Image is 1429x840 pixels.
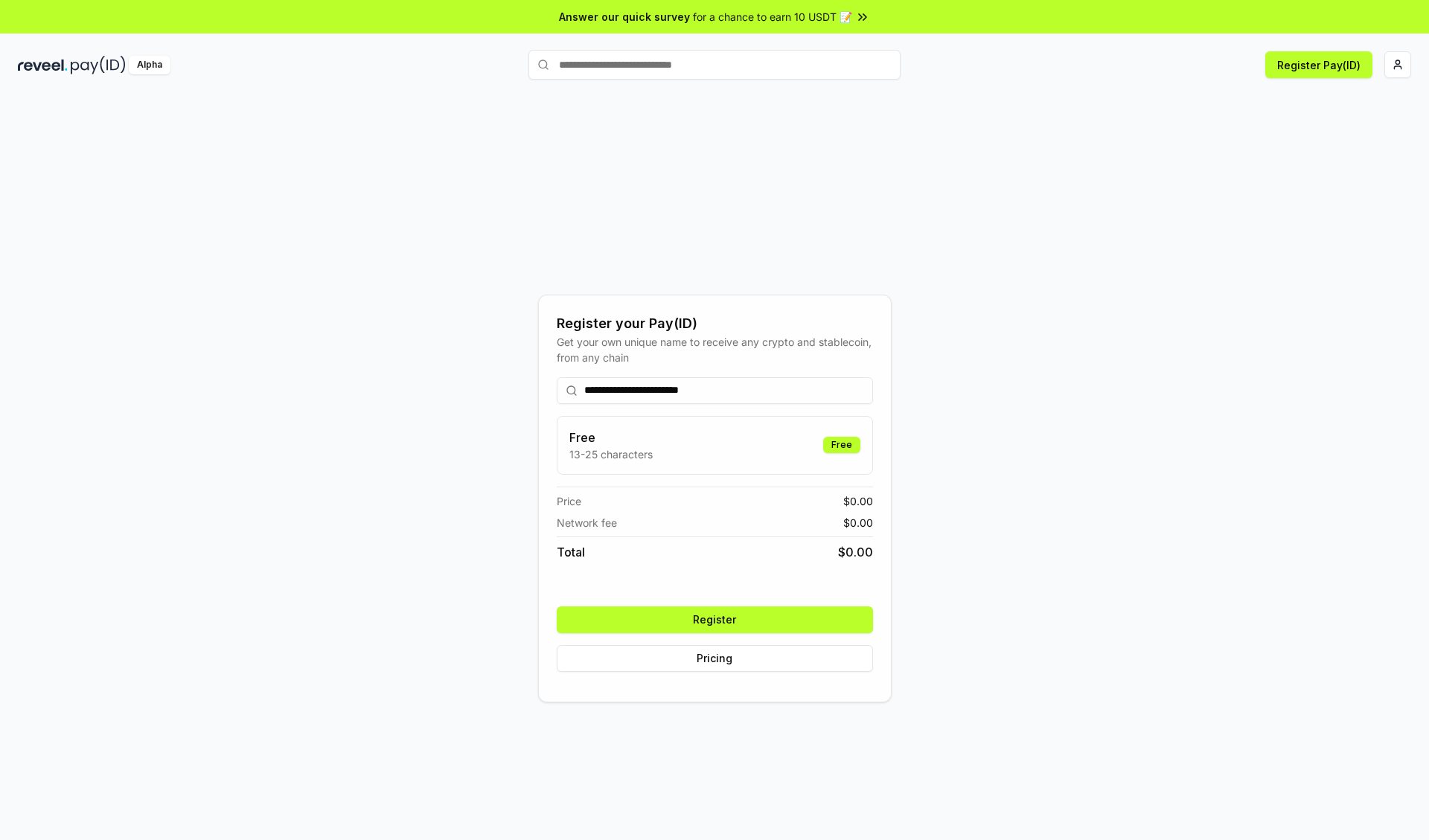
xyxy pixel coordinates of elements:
[569,429,653,446] h3: Free
[71,56,126,74] img: pay_id
[569,446,653,462] p: 13-25 characters
[557,515,617,530] span: Network fee
[1265,51,1372,78] button: Register Pay(ID)
[557,543,585,561] span: Total
[838,543,873,561] span: $ 0.00
[557,606,873,633] button: Register
[18,56,68,74] img: reveel_dark
[843,515,873,530] span: $ 0.00
[693,9,852,25] span: for a chance to earn 10 USDT 📝
[557,645,873,672] button: Pricing
[823,437,860,453] div: Free
[129,56,170,74] div: Alpha
[557,313,873,334] div: Register your Pay(ID)
[559,9,690,25] span: Answer our quick survey
[843,493,873,509] span: $ 0.00
[557,334,873,365] div: Get your own unique name to receive any crypto and stablecoin, from any chain
[557,493,581,509] span: Price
